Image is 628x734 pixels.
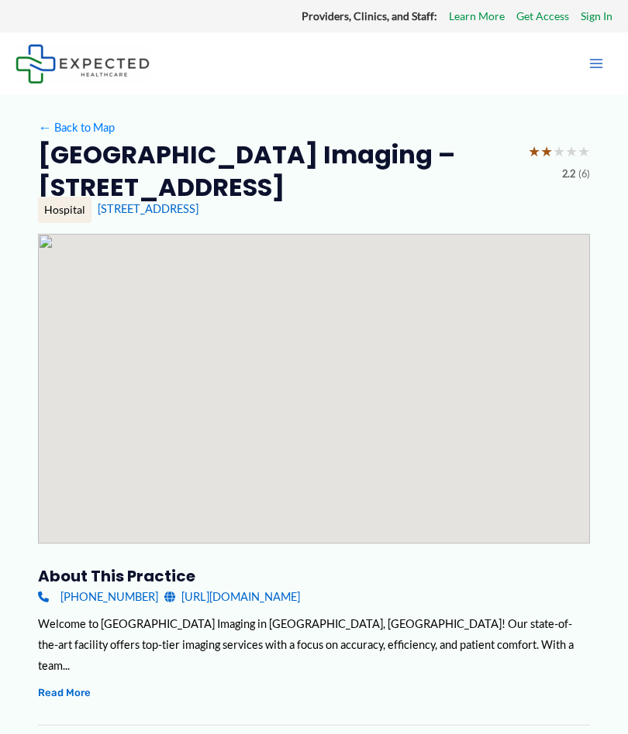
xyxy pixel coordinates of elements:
[38,586,158,607] a: [PHONE_NUMBER]
[516,6,569,26] a: Get Access
[98,202,198,215] a: [STREET_ADDRESS]
[164,586,300,607] a: [URL][DOMAIN_NAME]
[38,684,91,701] button: Read More
[302,9,437,22] strong: Providers, Clinics, and Staff:
[38,613,590,676] div: Welcome to [GEOGRAPHIC_DATA] Imaging in [GEOGRAPHIC_DATA], [GEOGRAPHIC_DATA]! Our state-of-the-ar...
[581,6,612,26] a: Sign In
[553,139,565,165] span: ★
[562,165,575,183] span: 2.2
[38,197,91,223] div: Hospital
[580,47,612,80] button: Main menu toggle
[565,139,578,165] span: ★
[540,139,553,165] span: ★
[578,139,590,165] span: ★
[38,117,115,138] a: ←Back to Map
[449,6,505,26] a: Learn More
[38,121,52,135] span: ←
[578,165,590,183] span: (6)
[38,139,516,203] h2: [GEOGRAPHIC_DATA] Imaging – [STREET_ADDRESS]
[528,139,540,165] span: ★
[38,566,590,586] h3: About this practice
[16,44,150,84] img: Expected Healthcare Logo - side, dark font, small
